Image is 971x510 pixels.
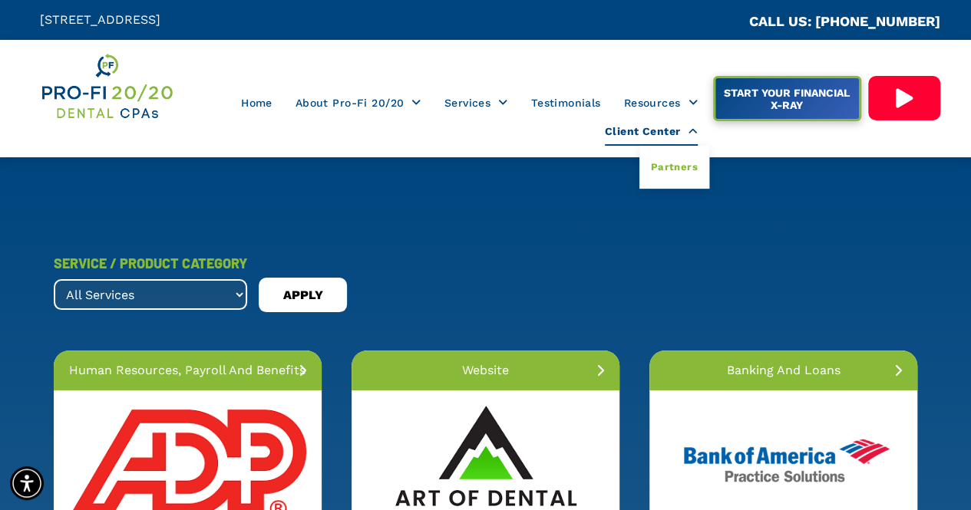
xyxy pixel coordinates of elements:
span: CA::CALLC [684,15,749,29]
span: Partners [651,157,698,177]
a: START YOUR FINANCIAL X-RAY [713,76,861,121]
a: CALL US: [PHONE_NUMBER] [749,13,940,29]
div: Accessibility Menu [10,466,44,500]
span: START YOUR FINANCIAL X-RAY [716,79,857,119]
a: Services [433,88,520,117]
img: Get Dental CPA Consulting, Bookkeeping, & Bank Loans [40,51,174,121]
span: APPLY [283,283,323,308]
a: About Pro-Fi 20/20 [284,88,433,117]
a: Partners [639,146,709,189]
span: [STREET_ADDRESS] [40,12,160,27]
a: Client Center [593,117,709,146]
a: Testimonials [519,88,612,117]
a: Resources [613,88,709,117]
a: Home [230,88,284,117]
span: Client Center [605,117,698,146]
div: SERVICE / PRODUCT CATEGORY [54,249,247,277]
